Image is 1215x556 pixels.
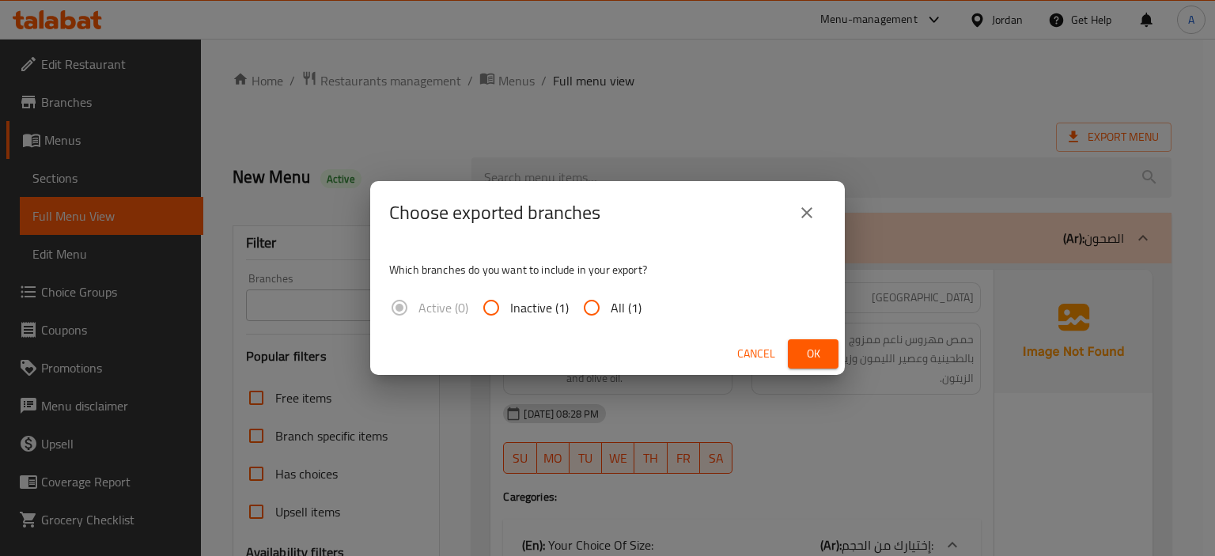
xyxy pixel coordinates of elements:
button: Cancel [731,339,782,369]
p: Which branches do you want to include in your export? [389,262,826,278]
span: Inactive (1) [510,298,569,317]
span: Ok [801,344,826,364]
span: All (1) [611,298,642,317]
span: Active (0) [418,298,468,317]
button: Ok [788,339,838,369]
h2: Choose exported branches [389,200,600,225]
button: close [788,194,826,232]
span: Cancel [737,344,775,364]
